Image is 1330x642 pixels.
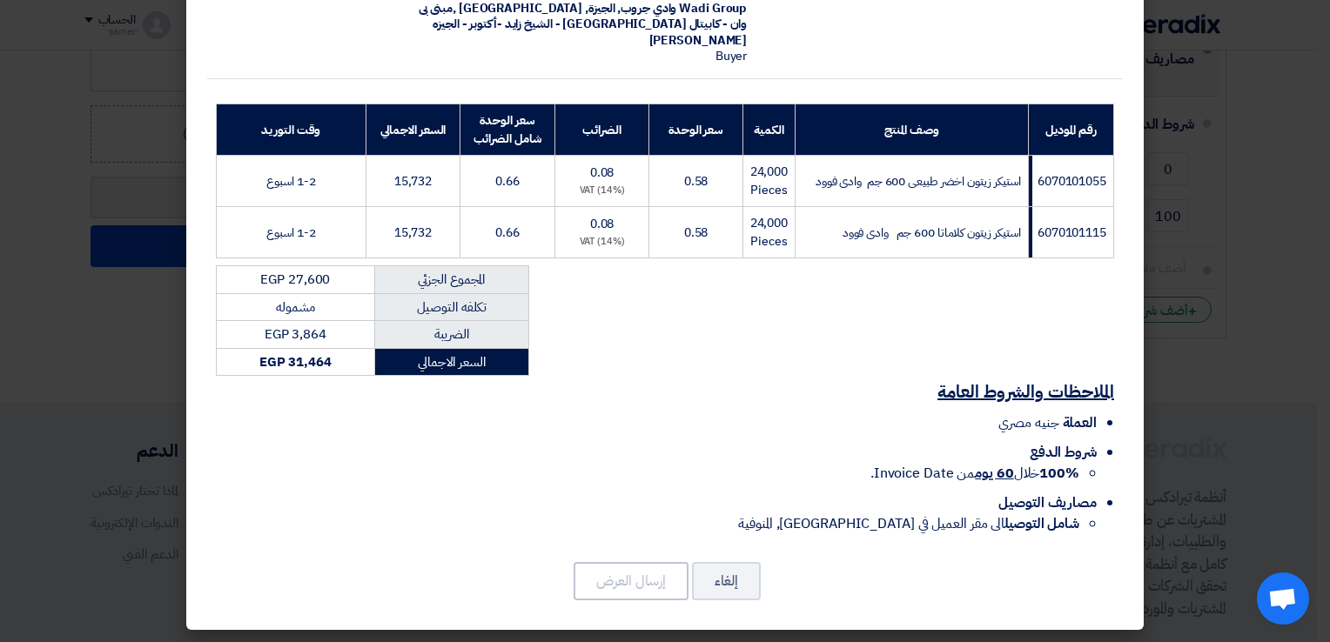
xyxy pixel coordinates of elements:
span: 1-2 اسبوع [266,224,315,242]
td: الضريبة [374,321,528,349]
div: (14%) VAT [562,184,642,198]
button: إلغاء [692,562,761,600]
th: سعر الوحدة [649,104,742,156]
button: إرسال العرض [574,562,689,600]
u: 60 يوم [975,463,1013,484]
strong: 100% [1039,463,1079,484]
th: وقت التوريد [217,104,366,156]
div: (14%) VAT [562,235,642,250]
span: استيكر زيتون اخضر طبيعى 600 جم وادى فوود [816,172,1021,191]
span: [PERSON_NAME] [649,31,748,50]
span: 0.08 [590,164,615,182]
td: 6070101115 [1028,207,1113,258]
span: 24,000 Pieces [750,163,788,199]
span: 1-2 اسبوع [266,172,315,191]
span: 0.66 [495,172,520,191]
span: شروط الدفع [1030,442,1097,463]
span: مصاريف التوصيل [998,492,1097,513]
span: 0.08 [590,215,615,233]
span: EGP 3,864 [265,324,326,344]
td: 6070101055 [1028,156,1113,207]
th: الضرائب [554,104,649,156]
td: المجموع الجزئي [374,266,528,294]
th: الكمية [742,104,795,156]
th: وصف المنتج [796,104,1029,156]
span: مشموله [276,298,314,317]
span: 0.66 [495,224,520,242]
td: السعر الاجمالي [374,348,528,376]
td: تكلفه التوصيل [374,293,528,321]
span: جنيه مصري [998,412,1058,433]
td: EGP 27,600 [217,266,375,294]
span: 24,000 Pieces [750,214,788,251]
span: خلال من Invoice Date. [870,463,1079,484]
span: 15,732 [394,172,432,191]
span: العملة [1063,412,1097,433]
th: رقم الموديل [1028,104,1113,156]
span: 0.58 [684,224,709,242]
span: 15,732 [394,224,432,242]
u: الملاحظات والشروط العامة [937,378,1114,405]
span: Buyer [715,47,748,65]
th: سعر الوحدة شامل الضرائب [460,104,555,156]
span: استيكر زيتون كلاماتا 600 جم وادى فوود [843,224,1021,242]
th: السعر الاجمالي [366,104,460,156]
li: الى مقر العميل في [GEOGRAPHIC_DATA], المنوفية [216,513,1079,534]
strong: EGP 31,464 [259,352,332,371]
div: Open chat [1257,572,1309,625]
strong: شامل التوصيل [1004,513,1079,534]
span: 0.58 [684,172,709,191]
